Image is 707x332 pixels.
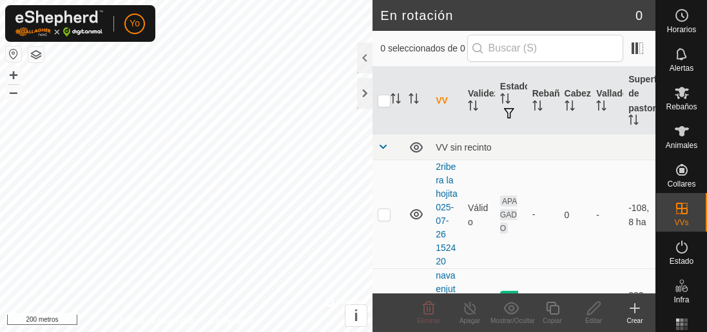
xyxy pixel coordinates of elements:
font: Yo [130,18,140,28]
p-sorticon: Activar para ordenar [500,95,510,106]
font: Contáctanos [209,317,253,326]
font: i [354,307,358,324]
p-sorticon: Activar para ordenar [628,116,639,127]
font: Crear [626,317,643,324]
font: 0 seleccionados de 0 [380,43,465,53]
font: Validez [468,88,498,98]
p-sorticon: Activar para ordenar [468,102,478,113]
font: Vallado [596,88,628,98]
a: 2ribera la hojita025-07-26 152420 [436,161,457,266]
p-sorticon: Activar para ordenar [565,102,575,113]
font: - [532,209,536,219]
font: Política de Privacidad [120,317,194,326]
font: Horarios [667,25,696,34]
font: 0 [565,209,570,219]
button: Restablecer mapa [6,46,21,62]
font: En rotación [380,8,453,23]
p-sorticon: Activar para ordenar [532,102,543,113]
font: – [9,83,17,100]
p-sorticon: Activar para ordenar [596,102,606,113]
font: 232,25 ha [628,290,646,329]
button: i [345,305,367,326]
a: Política de Privacidad [120,315,194,327]
font: Apagar [460,317,480,324]
font: Rebaño [532,88,565,98]
font: Editar [585,317,602,324]
input: Buscar (S) [467,35,623,62]
font: Estado [670,257,693,266]
button: + [6,68,21,83]
font: Mostrar/Ocultar [490,317,535,324]
button: Capas del Mapa [28,47,44,62]
font: Cabezas [565,88,601,98]
img: Logotipo de Gallagher [15,10,103,37]
font: - [596,209,599,219]
font: ENCENDIDO [500,292,519,328]
font: 0 [635,8,643,23]
font: APAGADO [500,197,517,233]
font: VV sin recinto [436,142,491,152]
font: Alertas [670,64,693,73]
button: – [6,84,21,100]
font: VV [436,95,448,106]
font: + [9,66,18,84]
a: Contáctanos [209,315,253,327]
font: Rebaños [666,102,697,111]
font: Superficie de pastoreo [628,74,672,113]
font: Copiar [543,317,561,324]
font: Válido [468,202,488,226]
font: Eliminar [417,317,440,324]
font: Estado [500,81,530,91]
font: Animales [666,141,697,150]
p-sorticon: Activar para ordenar [391,95,401,106]
font: Collares [667,180,695,189]
font: Infra [673,295,689,304]
font: VVs [674,218,688,227]
p-sorticon: Activar para ordenar [409,95,419,106]
font: -108,8 ha [628,202,649,226]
